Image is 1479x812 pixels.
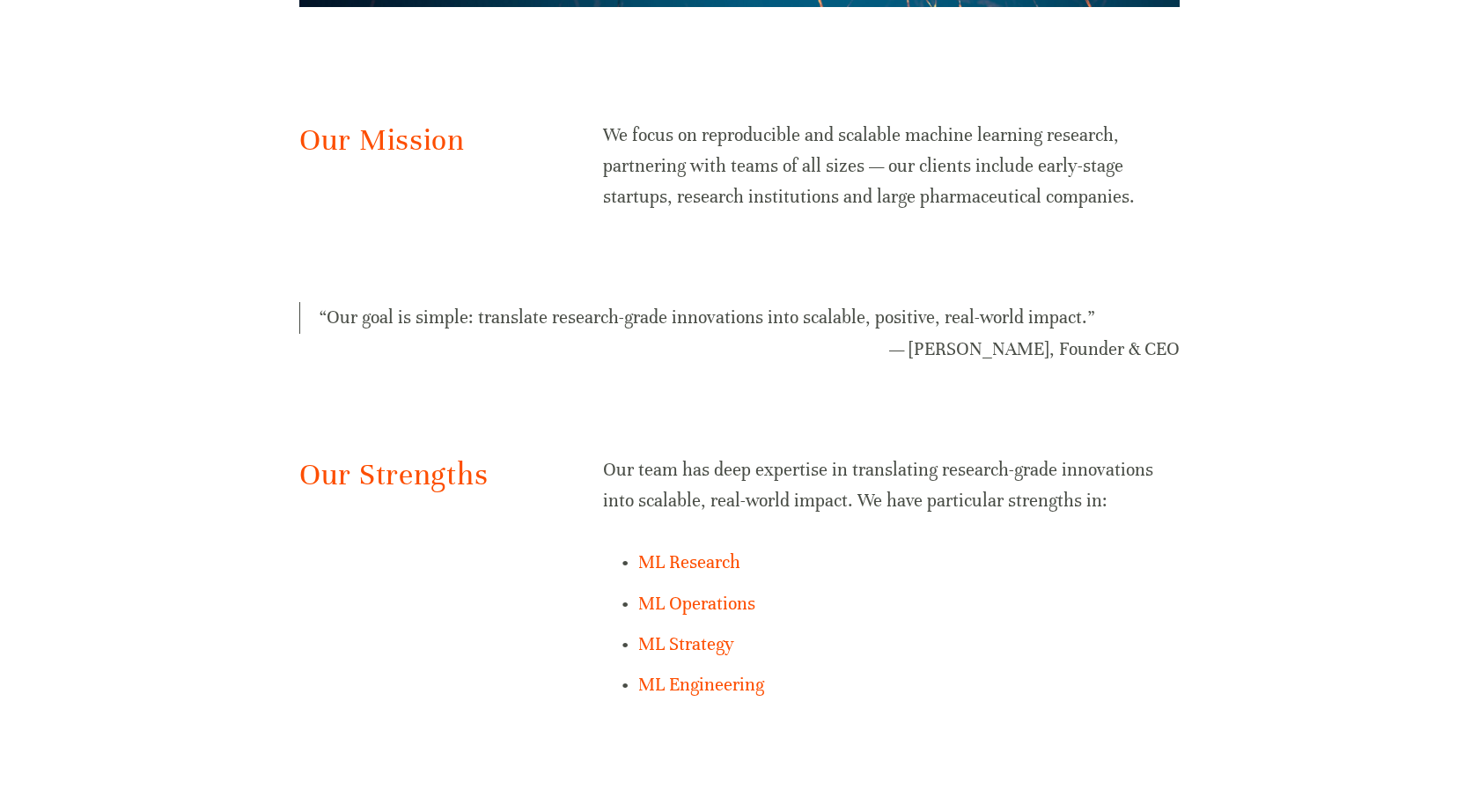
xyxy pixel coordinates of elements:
a: ML Engineering [638,674,764,696]
a: ML Strategy [638,633,734,655]
h2: Our Mission [299,120,1180,161]
p: We focus on reproducible and scalable machine learning research, partnering with teams of all siz... [603,120,1180,213]
a: ML Research [638,551,740,573]
p: Our team has deep expertise in translating research-grade innovations into scalable, real-world i... [603,454,1180,516]
span: ” [1087,306,1094,328]
a: ML Operations [638,593,755,615]
figcaption: — [PERSON_NAME], Founder & CEO [299,334,1180,365]
h2: Our Strengths [299,454,573,496]
blockquote: Our goal is simple: translate research-grade innovations into scalable, positive, real-world impact. [299,302,1180,333]
span: “ [320,306,327,328]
